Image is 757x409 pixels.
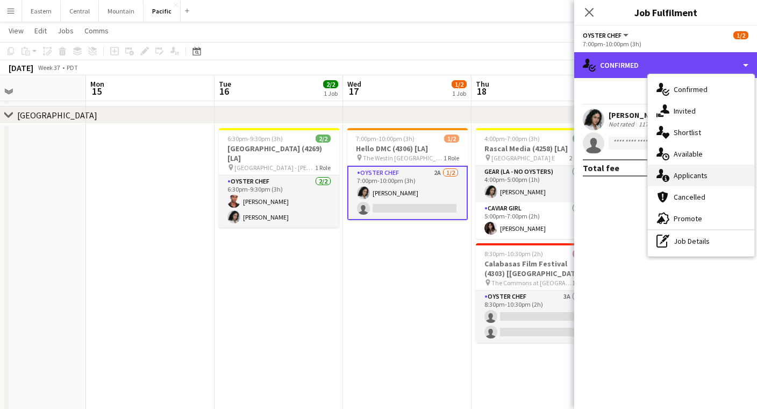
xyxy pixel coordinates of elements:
[35,64,62,72] span: Week 37
[476,166,596,202] app-card-role: Gear (LA - NO oysters)1/14:00pm-5:00pm (1h)[PERSON_NAME]
[4,24,28,38] a: View
[484,250,543,258] span: 8:30pm-10:30pm (2h)
[583,31,630,39] button: Oyster Chef
[674,128,701,137] span: Shortlist
[347,144,468,153] h3: Hello DMC (4306) [LA]
[637,120,666,129] div: 117.31mi
[89,85,104,97] span: 15
[574,5,757,19] h3: Job Fulfilment
[674,192,705,202] span: Cancelled
[674,214,702,223] span: Promote
[347,166,468,220] app-card-role: Oyster Chef2A1/27:00pm-10:00pm (3h)[PERSON_NAME]
[573,135,588,143] span: 2/2
[58,26,74,36] span: Jobs
[234,164,315,172] span: [GEOGRAPHIC_DATA] - [PERSON_NAME] ([GEOGRAPHIC_DATA], [GEOGRAPHIC_DATA])
[583,163,619,173] div: Total fee
[476,144,596,153] h3: Rascal Media (4258) [LA]
[648,230,754,252] div: Job Details
[476,259,596,278] h3: Calabasas Film Festival (4303) [[GEOGRAPHIC_DATA]]
[484,135,540,143] span: 4:00pm-7:00pm (3h)
[452,80,467,88] span: 1/2
[61,1,99,22] button: Central
[144,1,181,22] button: Pacific
[674,106,696,116] span: Invited
[219,175,339,228] app-card-role: Oyster Chef2/26:30pm-9:30pm (3h)[PERSON_NAME][PERSON_NAME]
[227,135,283,143] span: 6:30pm-9:30pm (3h)
[569,154,588,162] span: 2 Roles
[583,40,748,48] div: 7:00pm-10:00pm (3h)
[363,154,444,162] span: The Westin [GEOGRAPHIC_DATA] ([GEOGRAPHIC_DATA], [GEOGRAPHIC_DATA])
[323,80,338,88] span: 2/2
[9,62,33,73] div: [DATE]
[474,85,489,97] span: 18
[476,291,596,343] app-card-role: Oyster Chef3A0/28:30pm-10:30pm (2h)
[733,31,748,39] span: 1/2
[573,250,588,258] span: 0/2
[34,26,47,36] span: Edit
[67,64,78,72] div: PDT
[99,1,144,22] button: Mountain
[90,79,104,89] span: Mon
[491,154,555,162] span: [GEOGRAPHIC_DATA] E
[674,149,703,159] span: Available
[219,128,339,228] app-job-card: 6:30pm-9:30pm (3h)2/2[GEOGRAPHIC_DATA] (4269) [LA] [GEOGRAPHIC_DATA] - [PERSON_NAME] ([GEOGRAPHIC...
[324,89,338,97] div: 1 Job
[219,144,339,163] h3: [GEOGRAPHIC_DATA] (4269) [LA]
[80,24,113,38] a: Comms
[347,79,361,89] span: Wed
[572,279,588,287] span: 1 Role
[444,135,459,143] span: 1/2
[583,31,622,39] span: Oyster Chef
[84,26,109,36] span: Comms
[444,154,459,162] span: 1 Role
[316,135,331,143] span: 2/2
[219,79,231,89] span: Tue
[22,1,61,22] button: Eastern
[30,24,51,38] a: Edit
[17,110,97,121] div: [GEOGRAPHIC_DATA]
[53,24,78,38] a: Jobs
[609,110,697,120] div: [PERSON_NAME]
[476,128,596,239] app-job-card: 4:00pm-7:00pm (3h)2/2Rascal Media (4258) [LA] [GEOGRAPHIC_DATA] E2 RolesGear (LA - NO oysters)1/1...
[346,85,361,97] span: 17
[476,79,489,89] span: Thu
[476,243,596,343] app-job-card: 8:30pm-10:30pm (2h)0/2Calabasas Film Festival (4303) [[GEOGRAPHIC_DATA]] The Commons at [GEOGRAPH...
[476,202,596,239] app-card-role: Caviar Girl1/15:00pm-7:00pm (2h)[PERSON_NAME]
[491,279,572,287] span: The Commons at [GEOGRAPHIC_DATA] ([GEOGRAPHIC_DATA], [GEOGRAPHIC_DATA])
[674,171,708,180] span: Applicants
[217,85,231,97] span: 16
[315,164,331,172] span: 1 Role
[347,128,468,220] app-job-card: 7:00pm-10:00pm (3h)1/2Hello DMC (4306) [LA] The Westin [GEOGRAPHIC_DATA] ([GEOGRAPHIC_DATA], [GEO...
[452,89,466,97] div: 1 Job
[9,26,24,36] span: View
[674,84,708,94] span: Confirmed
[609,120,637,129] div: Not rated
[356,135,415,143] span: 7:00pm-10:00pm (3h)
[574,52,757,78] div: Confirmed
